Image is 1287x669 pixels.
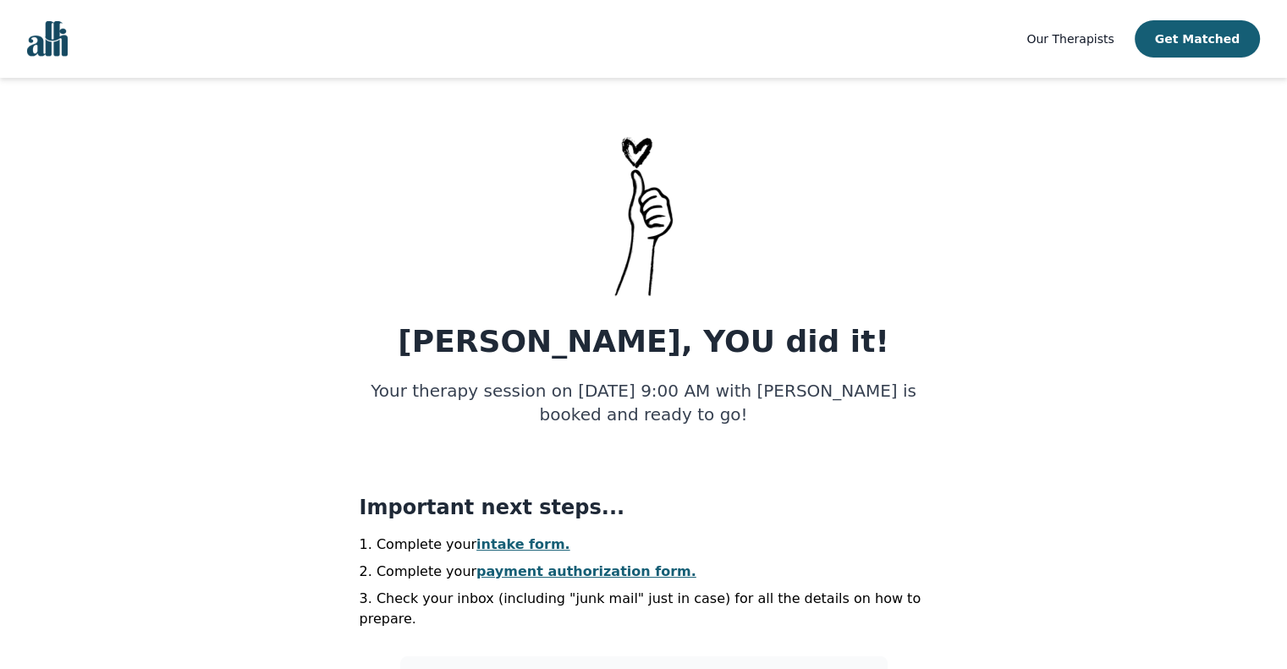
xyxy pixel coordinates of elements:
[398,325,888,359] h1: [PERSON_NAME], YOU did it!
[601,132,687,298] img: Thank-You-_1_uatste.png
[1026,32,1114,46] span: Our Therapists
[476,536,570,552] a: intake form.
[360,562,928,582] li: Complete your
[360,535,928,555] li: Complete your
[360,379,928,426] h5: Your therapy session on [DATE] 9:00 AM with [PERSON_NAME] is booked and ready to go!
[1026,29,1114,49] a: Our Therapists
[360,494,928,521] h3: Important next steps...
[360,589,928,629] li: Check your inbox (including "junk mail" just in case) for all the details on how to prepare.
[1135,20,1260,58] button: Get Matched
[27,21,68,57] img: alli logo
[476,563,696,579] a: payment authorization form.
